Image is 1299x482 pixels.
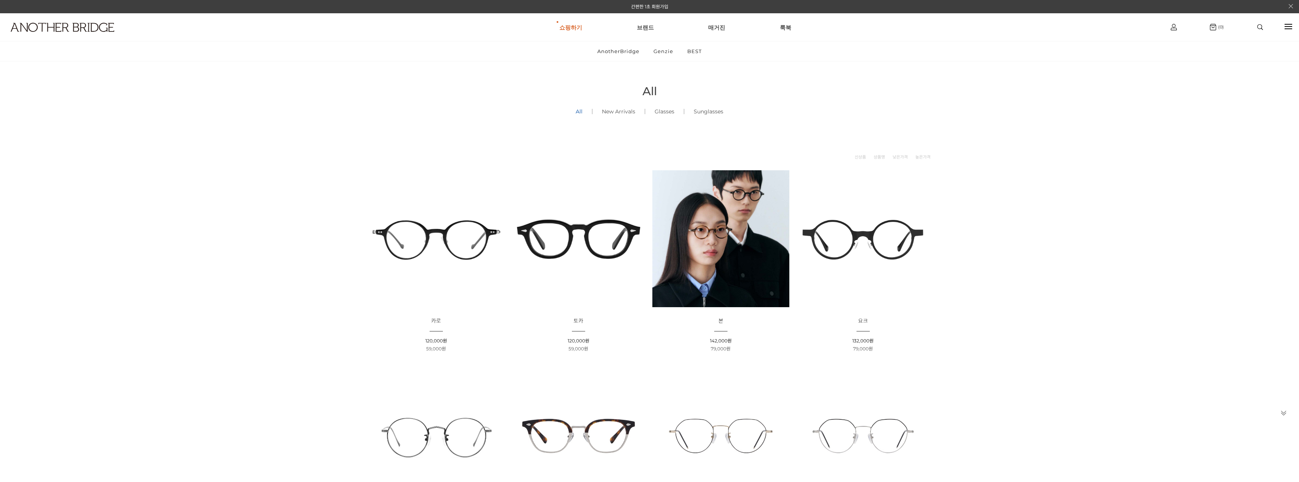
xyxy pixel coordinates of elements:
[795,170,932,307] img: 요크 글라스 - 트렌디한 디자인의 유니크한 안경 이미지
[510,170,647,307] img: 토카 아세테이트 뿔테 안경 이미지
[4,23,198,50] a: logo
[591,41,646,61] a: AnotherBridge
[645,99,684,124] a: Glasses
[573,318,583,324] a: 토카
[568,346,588,352] span: 59,000원
[780,14,791,41] a: 룩북
[637,14,654,41] a: 브랜드
[684,99,733,124] a: Sunglasses
[718,318,723,324] a: 본
[642,84,657,98] span: All
[1210,24,1224,30] a: (0)
[711,346,731,352] span: 79,000원
[708,14,725,41] a: 매거진
[1210,24,1216,30] img: cart
[710,338,732,344] span: 142,000원
[592,99,645,124] a: New Arrivals
[566,99,592,124] a: All
[874,153,885,161] a: 상품명
[559,14,582,41] a: 쇼핑하기
[1257,24,1263,30] img: search
[431,318,441,324] a: 카로
[368,170,505,307] img: 카로 - 감각적인 디자인의 패션 아이템 이미지
[852,338,874,344] span: 132,000원
[681,41,708,61] a: BEST
[11,23,114,32] img: logo
[426,346,446,352] span: 59,000원
[853,346,873,352] span: 79,000원
[631,4,668,9] a: 간편한 1초 회원가입
[568,338,589,344] span: 120,000원
[1171,24,1177,30] img: cart
[855,153,866,161] a: 신상품
[425,338,447,344] span: 120,000원
[893,153,908,161] a: 낮은가격
[647,41,680,61] a: Genzie
[652,170,789,307] img: 본 - 동그란 렌즈로 돋보이는 아세테이트 안경 이미지
[1216,24,1224,30] span: (0)
[915,153,931,161] a: 높은가격
[858,318,868,324] a: 요크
